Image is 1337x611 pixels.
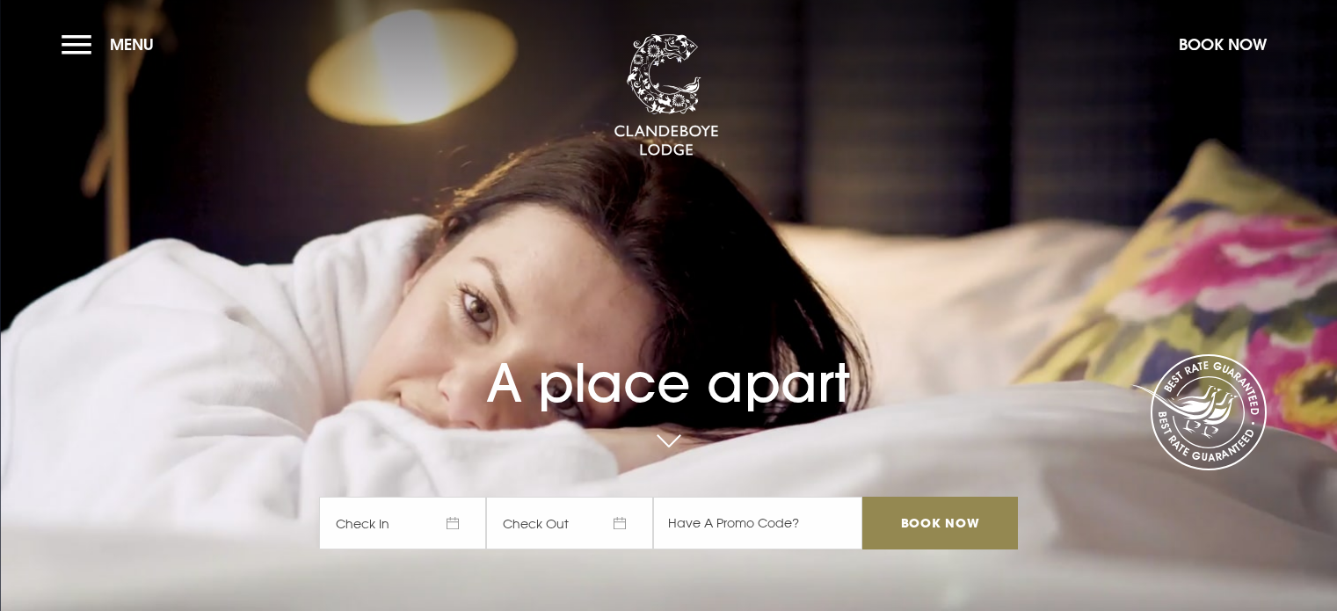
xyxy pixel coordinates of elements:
[862,497,1017,549] input: Book Now
[486,497,653,549] span: Check Out
[110,34,154,55] span: Menu
[1170,25,1275,63] button: Book Now
[62,25,163,63] button: Menu
[319,497,486,549] span: Check In
[653,497,862,549] input: Have A Promo Code?
[614,34,719,157] img: Clandeboye Lodge
[319,314,1017,414] h1: A place apart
